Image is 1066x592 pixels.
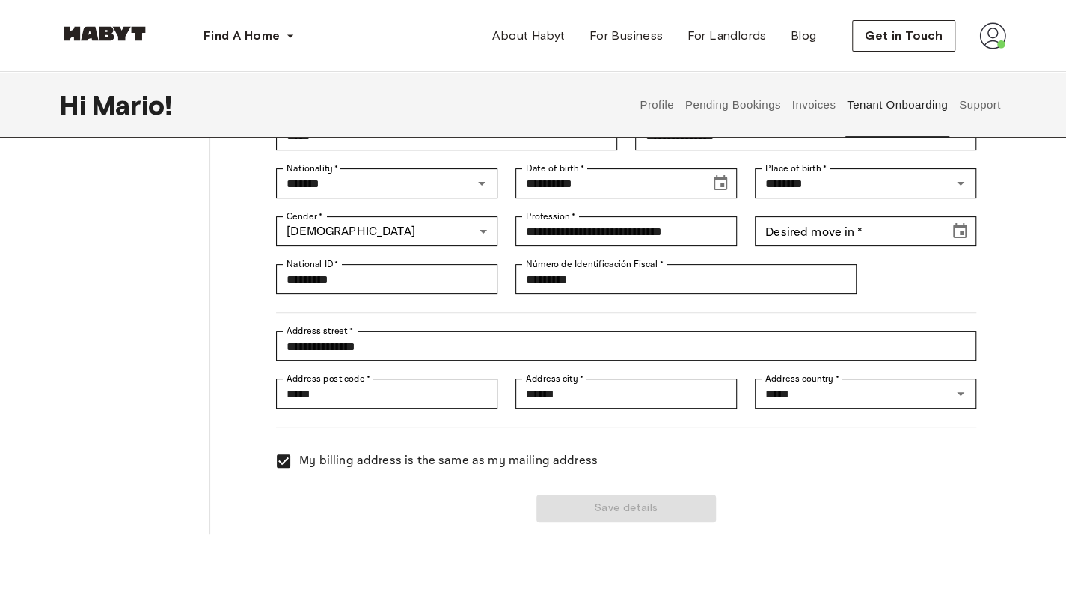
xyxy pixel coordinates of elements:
button: Pending Bookings [683,72,782,138]
span: Mario ! [92,89,172,120]
button: Support [957,72,1002,138]
div: [DEMOGRAPHIC_DATA] [276,216,497,246]
img: Habyt [60,26,150,41]
button: Open [950,173,971,194]
a: For Landlords [675,21,778,51]
span: Get in Touch [865,27,943,45]
label: Address street [287,324,354,338]
div: user profile tabs [634,72,1006,138]
span: About Habyt [492,27,565,45]
span: Hi [60,89,92,120]
button: Choose date [945,216,975,246]
a: About Habyt [480,21,577,51]
span: Find A Home [203,27,280,45]
span: For Business [589,27,664,45]
span: Blog [791,27,817,45]
div: Número de Identificación Fiscal [515,264,857,294]
button: Choose date, selected date is Sep 17, 1983 [705,168,735,198]
label: Address post code [287,372,370,385]
label: Número de Identificación Fiscal [526,257,664,271]
label: Date of birth [526,162,584,175]
label: Gender [287,210,322,223]
div: National ID [276,264,497,294]
span: My billing address is the same as my mailing address [299,452,598,470]
button: Tenant Onboarding [845,72,950,138]
div: Profession [515,216,737,246]
label: Address country [765,372,839,385]
button: Get in Touch [852,20,955,52]
button: Open [950,383,971,404]
button: Find A Home [192,21,307,51]
button: Profile [638,72,676,138]
span: For Landlords [687,27,766,45]
label: Address city [526,372,583,385]
div: Address post code [276,379,497,409]
div: Address city [515,379,737,409]
a: Blog [779,21,829,51]
div: Address street [276,331,976,361]
label: National ID [287,257,339,271]
label: Profession [526,210,576,223]
button: Open [471,173,492,194]
a: For Business [578,21,676,51]
label: Nationality [287,162,339,175]
button: Invoices [790,72,837,138]
label: Place of birth [765,162,827,175]
img: avatar [979,22,1006,49]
